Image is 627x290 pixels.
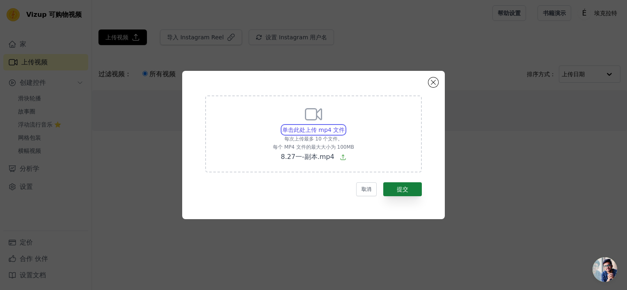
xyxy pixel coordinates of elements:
[273,136,354,142] p: 每次上传最多 10 个文件。
[428,77,438,87] button: 关闭模态
[397,186,408,193] font: 提交
[282,127,345,133] span: 单击此处上传 mp4 文件
[281,153,334,161] span: 8.27一-副本.mp4
[593,257,617,282] a: 开放式聊天
[356,182,377,196] button: 取消
[273,144,354,150] p: 每个 MP4 文件的最大大小为 100MB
